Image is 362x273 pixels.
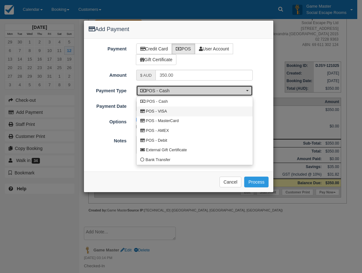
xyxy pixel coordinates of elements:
[146,138,167,144] span: POS - Debit
[84,101,131,110] label: Payment Date
[146,157,170,163] span: Bank Transfer
[146,118,179,124] span: POS - MasterCard
[136,54,177,65] label: Gift Certificate
[146,109,167,114] span: POS - VISA
[147,99,168,105] span: POS - Cash
[146,147,187,153] span: External Gift Certificate
[146,128,169,134] span: POS - AMEX
[89,25,269,34] h4: Add Payment
[84,43,131,52] label: Payment
[84,70,131,79] label: Amount
[195,43,233,54] label: User Account
[84,116,131,125] label: Options
[84,135,131,144] label: Notes
[136,85,253,96] button: POS - Cash
[156,70,253,81] input: Valid amount required.
[140,73,152,78] small: $ AUD
[84,85,131,94] label: Payment Type
[136,43,172,54] label: Credit Card
[219,177,242,187] button: Cancel
[244,177,269,187] button: Process
[140,88,245,94] span: POS - Cash
[172,43,195,54] label: POS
